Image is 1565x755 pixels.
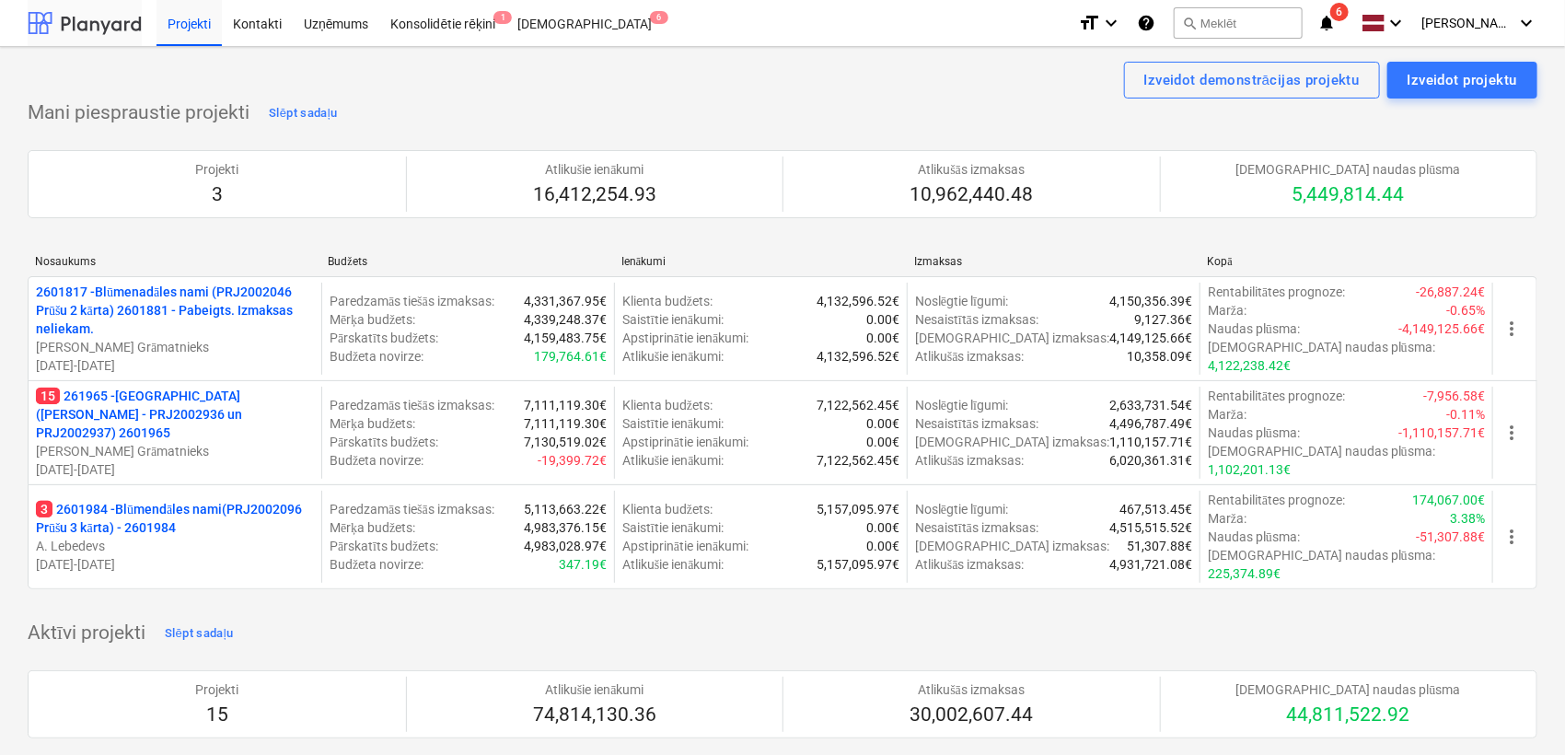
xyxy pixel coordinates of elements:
[524,292,607,310] p: 4,331,367.95€
[330,518,415,537] p: Mērķa budžets :
[817,555,899,574] p: 5,157,095.97€
[1208,405,1246,424] p: Marža :
[622,451,725,470] p: Atlikušie ienākumi :
[1208,387,1345,405] p: Rentabilitātes prognoze :
[1144,68,1360,92] div: Izveidot demonstrācijas projektu
[621,255,899,269] div: Ienākumi
[28,100,249,126] p: Mani piespraustie projekti
[1208,283,1345,301] p: Rentabilitātes prognoze :
[1109,518,1192,537] p: 4,515,515.52€
[910,680,1033,699] p: Atlikušās izmaksas
[622,310,724,329] p: Saistītie ienākumi :
[264,99,342,128] button: Slēpt sadaļu
[622,414,724,433] p: Saistītie ienākumi :
[1137,12,1155,34] i: Zināšanu pamats
[1208,460,1291,479] p: 1,102,201.13€
[866,329,899,347] p: 0.00€
[1398,319,1485,338] p: -4,149,125.66€
[1236,680,1461,699] p: [DEMOGRAPHIC_DATA] naudas plūsma
[35,255,313,268] div: Nosaukums
[1317,12,1336,34] i: notifications
[1109,329,1192,347] p: 4,149,125.66€
[36,501,52,517] span: 3
[1236,160,1461,179] p: [DEMOGRAPHIC_DATA] naudas plūsma
[1208,424,1300,442] p: Naudas plūsma :
[915,451,1025,470] p: Atlikušās izmaksas :
[330,433,438,451] p: Pārskatīts budžets :
[28,621,145,646] p: Aktīvi projekti
[1100,12,1122,34] i: keyboard_arrow_down
[524,500,607,518] p: 5,113,663.22€
[622,500,713,518] p: Klienta budžets :
[817,500,899,518] p: 5,157,095.97€
[1416,528,1485,546] p: -51,307.88€
[866,310,899,329] p: 0.00€
[1208,564,1281,583] p: 225,374.89€
[622,433,748,451] p: Apstiprinātie ienākumi :
[36,387,314,442] p: 261965 - [GEOGRAPHIC_DATA] ([PERSON_NAME] - PRJ2002936 un PRJ2002937) 2601965
[915,396,1008,414] p: Noslēgtie līgumi :
[1208,509,1246,528] p: Marža :
[330,451,423,470] p: Budžeta novirze :
[330,310,415,329] p: Mērķa budžets :
[915,433,1109,451] p: [DEMOGRAPHIC_DATA] izmaksas :
[533,703,656,728] p: 74,814,130.36
[1412,491,1485,509] p: 174,067.00€
[1109,451,1192,470] p: 6,020,361.31€
[1174,7,1303,39] button: Meklēt
[1446,405,1485,424] p: -0.11%
[1208,491,1345,509] p: Rentabilitātes prognoze :
[1385,12,1407,34] i: keyboard_arrow_down
[915,518,1038,537] p: Nesaistītās izmaksas :
[36,283,314,338] p: 2601817 - Blūmenadāles nami (PRJ2002046 Prūšu 2 kārta) 2601881 - Pabeigts. Izmaksas neliekam.
[1236,182,1461,208] p: 5,449,814.44
[36,387,314,479] div: 15261965 -[GEOGRAPHIC_DATA] ([PERSON_NAME] - PRJ2002936 un PRJ2002937) 2601965[PERSON_NAME] Grāma...
[866,414,899,433] p: 0.00€
[622,292,713,310] p: Klienta budžets :
[195,160,238,179] p: Projekti
[36,283,314,375] div: 2601817 -Blūmenadāles nami (PRJ2002046 Prūšu 2 kārta) 2601881 - Pabeigts. Izmaksas neliekam.[PERS...
[1416,283,1485,301] p: -26,887.24€
[910,160,1033,179] p: Atlikušās izmaksas
[817,396,899,414] p: 7,122,562.45€
[1109,555,1192,574] p: 4,931,721.08€
[1208,442,1435,460] p: [DEMOGRAPHIC_DATA] naudas plūsma :
[533,680,656,699] p: Atlikušie ienākumi
[915,310,1038,329] p: Nesaistītās izmaksas :
[817,292,899,310] p: 4,132,596.52€
[915,537,1109,555] p: [DEMOGRAPHIC_DATA] izmaksas :
[1236,703,1461,728] p: 44,811,522.92
[1501,422,1523,444] span: more_vert
[524,433,607,451] p: 7,130,519.02€
[915,555,1025,574] p: Atlikušās izmaksas :
[493,11,512,24] span: 1
[1398,424,1485,442] p: -1,110,157.71€
[650,11,668,24] span: 6
[1208,255,1486,269] div: Kopā
[915,347,1025,366] p: Atlikušās izmaksas :
[1208,338,1435,356] p: [DEMOGRAPHIC_DATA] naudas plūsma :
[524,537,607,555] p: 4,983,028.97€
[1421,16,1513,31] span: [PERSON_NAME] Grāmatnieks
[36,460,314,479] p: [DATE] - [DATE]
[195,703,238,728] p: 15
[1119,500,1192,518] p: 467,513.45€
[915,329,1109,347] p: [DEMOGRAPHIC_DATA] izmaksas :
[1109,292,1192,310] p: 4,150,356.39€
[524,414,607,433] p: 7,111,119.30€
[1330,3,1349,21] span: 6
[1501,318,1523,340] span: more_vert
[533,182,656,208] p: 16,412,254.93
[269,103,338,124] div: Slēpt sadaļu
[36,356,314,375] p: [DATE] - [DATE]
[866,433,899,451] p: 0.00€
[1134,310,1192,329] p: 9,127.36€
[1446,301,1485,319] p: -0.65%
[866,518,899,537] p: 0.00€
[165,623,234,645] div: Slēpt sadaļu
[1127,537,1192,555] p: 51,307.88€
[817,347,899,366] p: 4,132,596.52€
[330,500,494,518] p: Paredzamās tiešās izmaksas :
[622,537,748,555] p: Apstiprinātie ienākumi :
[36,500,314,574] div: 32601984 -Blūmendāles nami(PRJ2002096 Prūšu 3 kārta) - 2601984A. Lebedevs[DATE]-[DATE]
